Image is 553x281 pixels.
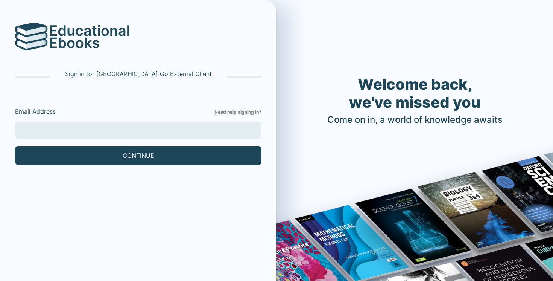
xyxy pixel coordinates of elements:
img: logo.svg [15,23,48,50]
img: logo-text.svg [50,25,129,48]
button: CONTINUE [15,146,261,165]
a: Need help signing in? [214,109,261,116]
h1: Welcome back, we've missed you [327,75,503,111]
h4: Come on in, a world of knowledge awaits [327,115,503,125]
label: Email Address [15,107,214,116]
p: Sign in for [GEOGRAPHIC_DATA] Go External Client [65,69,212,78]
